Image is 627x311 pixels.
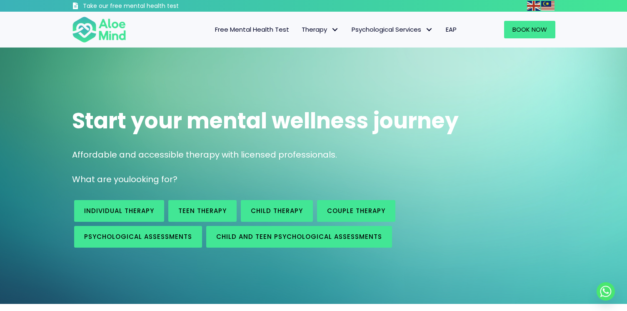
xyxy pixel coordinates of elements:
[446,25,457,34] span: EAP
[504,21,555,38] a: Book Now
[295,21,345,38] a: TherapyTherapy: submenu
[74,226,202,248] a: Psychological assessments
[329,24,341,36] span: Therapy: submenu
[241,200,313,222] a: Child Therapy
[129,173,177,185] span: looking for?
[178,206,227,215] span: Teen Therapy
[512,25,547,34] span: Book Now
[302,25,339,34] span: Therapy
[83,2,223,10] h3: Take our free mental health test
[541,1,555,10] a: Malay
[527,1,540,11] img: en
[72,2,223,12] a: Take our free mental health test
[72,16,126,43] img: Aloe mind Logo
[74,200,164,222] a: Individual therapy
[137,21,463,38] nav: Menu
[541,1,555,11] img: ms
[327,206,385,215] span: Couple therapy
[317,200,395,222] a: Couple therapy
[206,226,392,248] a: Child and Teen Psychological assessments
[440,21,463,38] a: EAP
[209,21,295,38] a: Free Mental Health Test
[251,206,303,215] span: Child Therapy
[84,206,154,215] span: Individual therapy
[215,25,289,34] span: Free Mental Health Test
[352,25,433,34] span: Psychological Services
[597,282,615,301] a: Whatsapp
[216,232,382,241] span: Child and Teen Psychological assessments
[168,200,237,222] a: Teen Therapy
[84,232,192,241] span: Psychological assessments
[72,105,459,136] span: Start your mental wellness journey
[345,21,440,38] a: Psychological ServicesPsychological Services: submenu
[423,24,435,36] span: Psychological Services: submenu
[527,1,541,10] a: English
[72,173,129,185] span: What are you
[72,149,555,161] p: Affordable and accessible therapy with licensed professionals.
